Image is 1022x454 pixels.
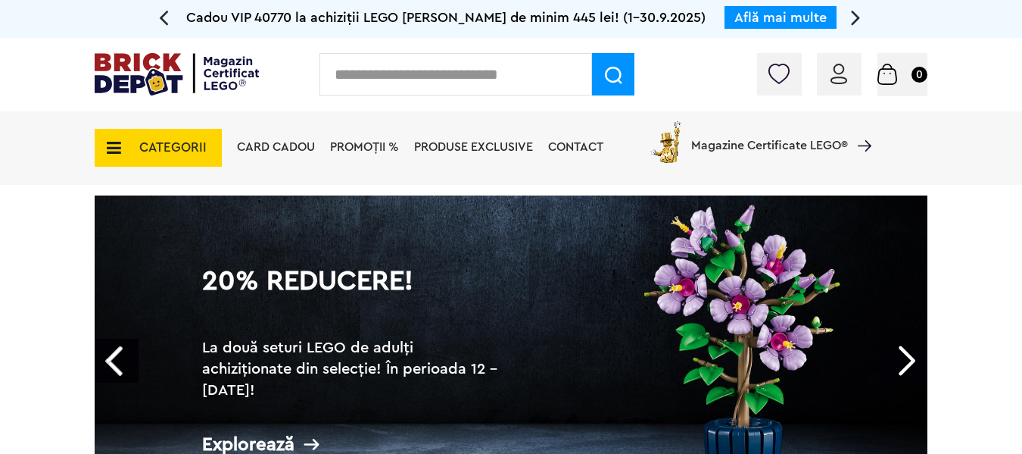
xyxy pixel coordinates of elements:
a: Produse exclusive [414,141,533,153]
a: Află mai multe [734,11,827,24]
div: Explorează [202,435,505,454]
a: PROMOȚII % [330,141,399,153]
span: CATEGORII [139,141,207,154]
a: Next [883,339,927,383]
a: Magazine Certificate LEGO® [848,121,871,133]
h2: La două seturi LEGO de adulți achiziționate din selecție! În perioada 12 - [DATE]! [202,337,505,401]
h1: 20% Reducere! [202,268,505,322]
a: Contact [548,141,603,153]
a: Card Cadou [237,141,315,153]
small: 0 [911,67,927,83]
span: Cadou VIP 40770 la achiziții LEGO [PERSON_NAME] de minim 445 lei! (1-30.9.2025) [186,11,706,24]
a: Prev [95,339,139,383]
span: Magazine Certificate LEGO® [691,118,848,153]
